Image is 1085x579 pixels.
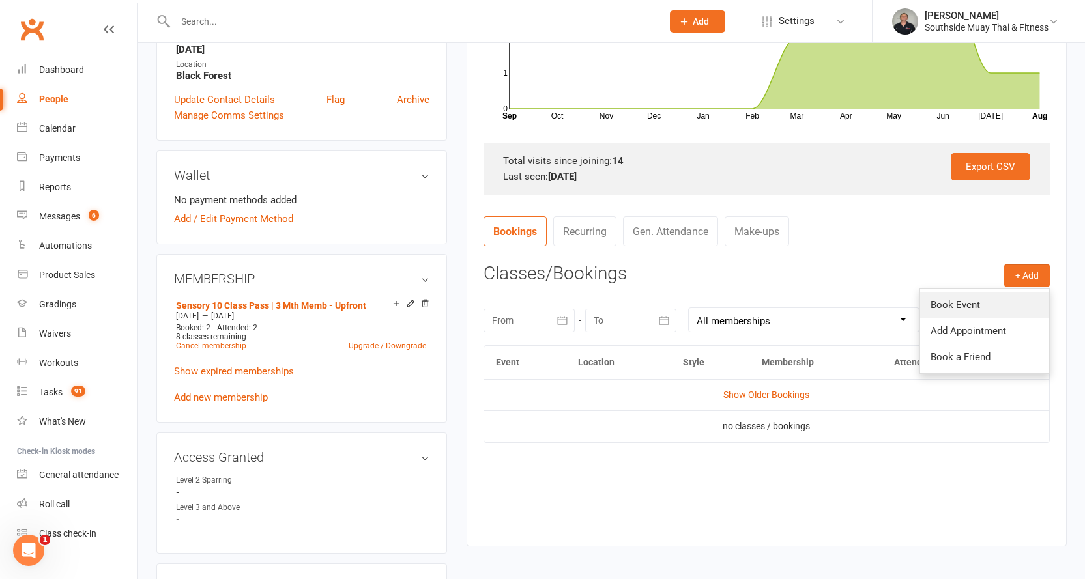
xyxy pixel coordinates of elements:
[566,346,671,379] th: Location
[174,107,284,123] a: Manage Comms Settings
[326,92,345,107] a: Flag
[39,64,84,75] div: Dashboard
[176,44,429,55] strong: [DATE]
[484,346,566,379] th: Event
[39,358,78,368] div: Workouts
[39,94,68,104] div: People
[951,153,1030,180] a: Export CSV
[920,292,1049,318] a: Book Event
[484,216,547,246] a: Bookings
[1004,264,1050,287] button: + Add
[176,501,283,514] div: Level 3 and Above
[17,290,137,319] a: Gradings
[17,378,137,407] a: Tasks 91
[174,192,429,208] li: No payment methods added
[920,344,1049,370] a: Book a Friend
[553,216,616,246] a: Recurring
[16,13,48,46] a: Clubworx
[17,348,137,378] a: Workouts
[217,323,257,332] span: Attended: 2
[39,152,80,163] div: Payments
[17,261,137,290] a: Product Sales
[176,311,199,320] span: [DATE]
[503,169,1030,184] div: Last seen:
[39,499,70,509] div: Roll call
[176,474,283,487] div: Level 2 Sparring
[174,391,268,403] a: Add new membership
[17,114,137,143] a: Calendar
[39,123,76,134] div: Calendar
[925,10,1049,21] div: [PERSON_NAME]
[17,519,137,548] a: Class kiosk mode
[882,346,1008,379] th: Attendance
[671,346,750,379] th: Style
[17,55,137,85] a: Dashboard
[612,155,624,167] strong: 14
[750,346,882,379] th: Membership
[176,341,246,350] a: Cancel membership
[176,59,429,71] div: Location
[484,410,1049,442] td: no classes / bookings
[174,92,275,107] a: Update Contact Details
[17,490,137,519] a: Roll call
[176,514,429,526] strong: -
[174,168,429,182] h3: Wallet
[176,70,429,81] strong: Black Forest
[39,270,95,280] div: Product Sales
[176,323,210,332] span: Booked: 2
[171,12,653,31] input: Search...
[176,332,246,341] span: 8 classes remaining
[17,173,137,202] a: Reports
[17,319,137,348] a: Waivers
[173,311,429,321] div: —
[174,450,429,464] h3: Access Granted
[17,407,137,436] a: What's New
[39,416,86,427] div: What's New
[176,487,429,498] strong: -
[17,460,137,490] a: General attendance kiosk mode
[39,211,80,221] div: Messages
[503,153,1030,169] div: Total visits since joining:
[39,470,119,480] div: General attendance
[920,318,1049,344] a: Add Appointment
[13,535,44,566] iframe: Intercom live chat
[17,143,137,173] a: Payments
[39,299,76,309] div: Gradings
[484,264,1050,284] h3: Classes/Bookings
[349,341,426,350] a: Upgrade / Downgrade
[39,387,63,397] div: Tasks
[548,171,577,182] strong: [DATE]
[725,216,789,246] a: Make-ups
[39,240,92,251] div: Automations
[39,182,71,192] div: Reports
[693,16,709,27] span: Add
[40,535,50,545] span: 1
[176,300,366,311] a: Sensory 10 Class Pass | 3 Mth Memb - Upfront
[779,7,815,36] span: Settings
[723,389,809,400] a: Show Older Bookings
[211,311,234,320] span: [DATE]
[623,216,718,246] a: Gen. Attendance
[892,8,918,35] img: thumb_image1524148262.png
[39,328,71,339] div: Waivers
[17,85,137,114] a: People
[174,211,293,227] a: Add / Edit Payment Method
[39,528,96,539] div: Class check-in
[397,92,429,107] a: Archive
[89,210,99,221] span: 6
[174,365,294,377] a: Show expired memberships
[71,386,85,397] span: 91
[670,10,725,33] button: Add
[17,202,137,231] a: Messages 6
[174,272,429,286] h3: MEMBERSHIP
[17,231,137,261] a: Automations
[925,21,1049,33] div: Southside Muay Thai & Fitness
